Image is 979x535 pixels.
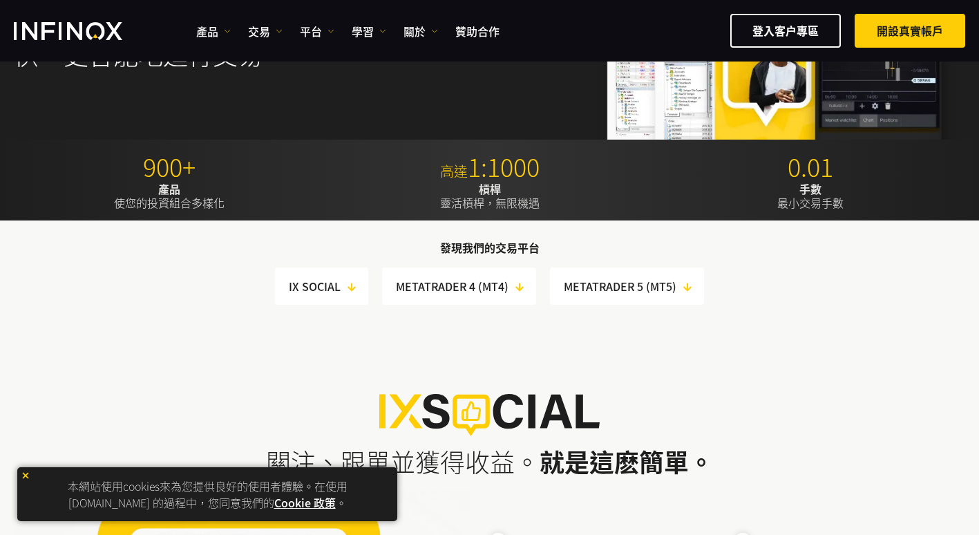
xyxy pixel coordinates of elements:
img: yellow close icon [21,471,30,480]
a: Cookie 政策 [274,494,336,511]
p: 本網站使用cookies來為您提供良好的使用者體驗。在使用 [DOMAIN_NAME] 的過程中，您同意我們的 。 [24,474,390,514]
a: 贊助合作 [455,23,500,39]
strong: 產品 [158,180,180,197]
p: 使您的投資組合多樣化 [14,182,324,209]
a: 學習 [352,23,386,39]
h2: 利用端到端功能和極其精準的方式，更快、更智能地進行交易。 [14,9,471,70]
strong: 就是這麽簡單。 [540,443,714,479]
strong: 發現我們的交易平台 [440,239,540,256]
strong: 槓桿 [479,180,501,197]
a: METATRADER 4 (MT4) [396,276,536,296]
p: 最小交易手數 [655,182,965,209]
a: 交易 [248,23,283,39]
a: 產品 [196,23,231,39]
a: IX SOCIAL [289,276,368,296]
a: INFINOX Logo [14,22,155,40]
h2: 關注、跟單並獲得收益。 [14,447,965,477]
a: 平台 [300,23,334,39]
a: 開設真實帳戶 [855,14,965,48]
a: METATRADER 5 (MT5) [564,276,704,296]
span: 高達 [440,161,468,181]
p: 0.01 [655,151,965,182]
a: 關於 [403,23,438,39]
strong: 手數 [799,180,821,197]
img: IX Social [379,394,600,435]
p: 900+ [14,151,324,182]
p: 1:1000 [334,151,645,182]
a: 登入客户專區 [730,14,841,48]
p: 靈活槓桿，無限機遇 [334,182,645,209]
